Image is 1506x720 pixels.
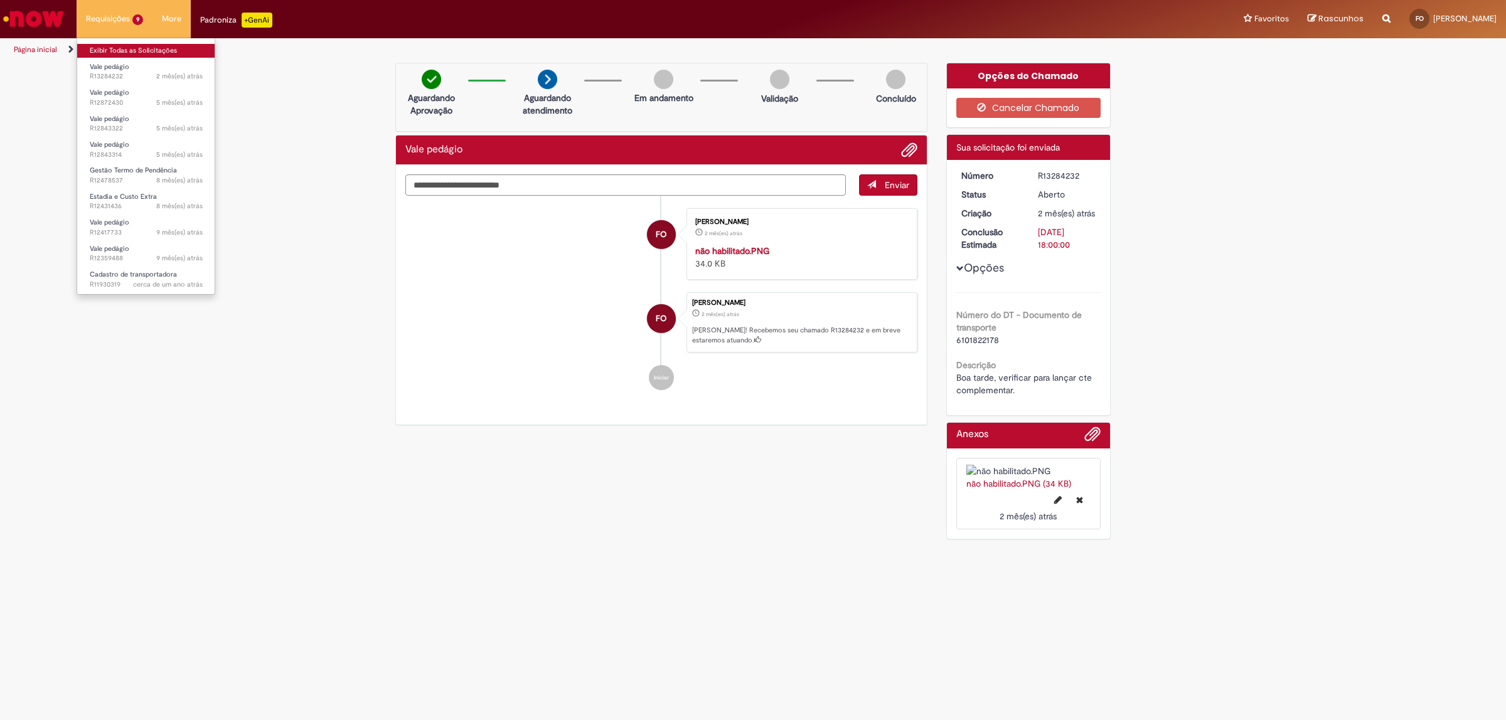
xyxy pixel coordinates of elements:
[90,140,129,149] span: Vale pedágio
[90,166,177,175] span: Gestão Termo de Pendência
[886,70,905,89] img: img-circle-grey.png
[156,176,203,185] span: 8 mês(es) atrás
[90,228,203,238] span: R12417733
[90,201,203,211] span: R12431436
[885,179,909,191] span: Enviar
[1416,14,1424,23] span: FO
[77,86,215,109] a: Aberto R12872430 : Vale pedágio
[770,70,789,89] img: img-circle-grey.png
[654,70,673,89] img: img-circle-grey.png
[859,174,917,196] button: Enviar
[77,190,215,213] a: Aberto R12431436 : Estadia e Custo Extra
[702,310,739,318] span: 2 mês(es) atrás
[90,253,203,263] span: R12359488
[692,299,911,307] div: [PERSON_NAME]
[405,144,462,156] h2: Vale pedágio Histórico de tíquete
[77,44,215,58] a: Exibir Todas as Solicitações
[90,88,129,97] span: Vale pedágio
[9,38,995,61] ul: Trilhas de página
[966,478,1071,489] a: não habilitado.PNG (34 KB)
[656,304,666,334] span: FO
[952,207,1029,220] dt: Criação
[876,92,916,105] p: Concluído
[90,176,203,186] span: R12478537
[401,92,462,117] p: Aguardando Aprovação
[90,98,203,108] span: R12872430
[156,228,203,237] span: 9 mês(es) atrás
[761,92,798,105] p: Validação
[647,220,676,249] div: Fagner de Oliveira
[1254,13,1289,25] span: Favoritos
[156,150,203,159] span: 5 mês(es) atrás
[156,253,203,263] span: 9 mês(es) atrás
[1000,511,1057,522] span: 2 mês(es) atrás
[90,71,203,82] span: R13284232
[952,188,1029,201] dt: Status
[156,98,203,107] time: 31/03/2025 14:44:23
[156,176,203,185] time: 06/01/2025 18:40:38
[956,142,1060,153] span: Sua solicitação foi enviada
[517,92,578,117] p: Aguardando atendimento
[956,334,999,346] span: 6101822178
[952,226,1029,251] dt: Conclusão Estimada
[90,114,129,124] span: Vale pedágio
[14,45,57,55] a: Página inicial
[77,138,215,161] a: Aberto R12843314 : Vale pedágio
[692,326,911,345] p: [PERSON_NAME]! Recebemos seu chamado R13284232 e em breve estaremos atuando.
[77,242,215,265] a: Aberto R12359488 : Vale pedágio
[538,70,557,89] img: arrow-next.png
[90,270,177,279] span: Cadastro de transportadora
[90,150,203,160] span: R12843314
[1038,188,1096,201] div: Aberto
[90,124,203,134] span: R12843322
[956,98,1101,118] button: Cancelar Chamado
[1433,13,1497,24] span: [PERSON_NAME]
[156,124,203,133] span: 5 mês(es) atrás
[90,218,129,227] span: Vale pedágio
[1038,208,1095,219] time: 12/07/2025 18:19:08
[156,150,203,159] time: 24/03/2025 10:34:34
[156,98,203,107] span: 5 mês(es) atrás
[1038,208,1095,219] span: 2 mês(es) atrás
[956,309,1082,333] b: Número do DT - Documento de transporte
[705,230,742,237] time: 12/07/2025 18:19:01
[77,216,215,239] a: Aberto R12417733 : Vale pedágio
[200,13,272,28] div: Padroniza
[156,71,203,81] time: 12/07/2025 18:19:10
[1000,511,1057,522] time: 12/07/2025 18:19:01
[156,124,203,133] time: 24/03/2025 10:35:23
[405,196,917,403] ul: Histórico de tíquete
[952,169,1029,182] dt: Número
[956,359,996,371] b: Descrição
[1038,207,1096,220] div: 12/07/2025 18:19:08
[956,429,988,440] h2: Anexos
[90,62,129,71] span: Vale pedágio
[77,164,215,187] a: Aberto R12478537 : Gestão Termo de Pendência
[422,70,441,89] img: check-circle-green.png
[695,245,769,257] a: não habilitado.PNG
[405,292,917,352] li: Fagner de Oliveira
[1038,226,1096,251] div: [DATE] 18:00:00
[90,280,203,290] span: R11930319
[133,280,203,289] time: 27/08/2024 15:49:12
[90,192,157,201] span: Estadia e Custo Extra
[705,230,742,237] span: 2 mês(es) atrás
[162,13,181,25] span: More
[695,218,904,226] div: [PERSON_NAME]
[77,112,215,135] a: Aberto R12843322 : Vale pedágio
[702,310,739,318] time: 12/07/2025 18:19:08
[966,465,1091,477] img: não habilitado.PNG
[405,174,846,196] textarea: Digite sua mensagem aqui...
[634,92,693,104] p: Em andamento
[156,201,203,211] time: 18/12/2024 16:21:26
[133,280,203,289] span: cerca de um ano atrás
[947,63,1111,88] div: Opções do Chamado
[695,245,904,270] div: 34.0 KB
[647,304,676,333] div: Fagner de Oliveira
[956,372,1094,396] span: Boa tarde, verificar para lançar cte complementar.
[901,142,917,158] button: Adicionar anexos
[77,60,215,83] a: Aberto R13284232 : Vale pedágio
[1,6,66,31] img: ServiceNow
[1084,426,1101,448] button: Adicionar anexos
[242,13,272,28] p: +GenAi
